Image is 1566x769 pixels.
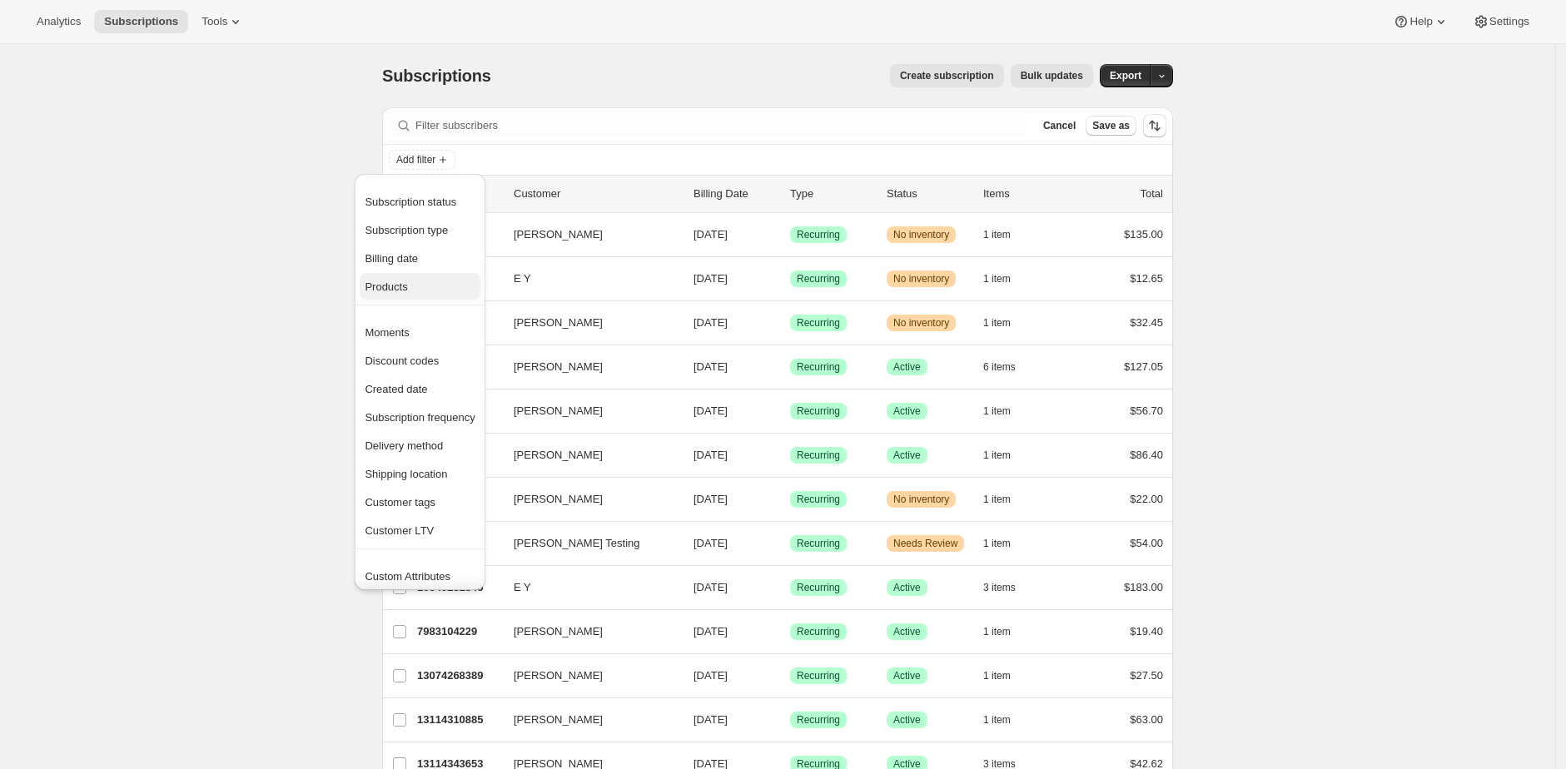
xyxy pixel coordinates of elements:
[1130,272,1163,285] span: $12.65
[417,186,1163,202] div: IDCustomerBilling DateTypeStatusItemsTotal
[797,625,840,638] span: Recurring
[514,226,603,243] span: [PERSON_NAME]
[797,493,840,506] span: Recurring
[417,667,500,684] p: 13074268389
[1130,625,1163,638] span: $19.40
[694,713,728,726] span: [DATE]
[983,708,1029,732] button: 1 item
[694,581,728,593] span: [DATE]
[1092,119,1130,132] span: Save as
[504,574,670,601] button: E Y
[694,272,728,285] span: [DATE]
[514,579,531,596] span: E Y
[983,228,1011,241] span: 1 item
[504,486,670,513] button: [PERSON_NAME]
[514,270,531,287] span: E Y
[694,186,777,202] p: Billing Date
[983,493,1011,506] span: 1 item
[893,537,957,550] span: Needs Review
[983,664,1029,687] button: 1 item
[790,186,873,202] div: Type
[1124,360,1163,373] span: $127.05
[365,496,435,509] span: Customer tags
[504,530,670,557] button: [PERSON_NAME] Testing
[1489,15,1529,28] span: Settings
[1141,186,1163,202] p: Total
[365,224,448,236] span: Subscription type
[365,570,450,583] span: Custom Attributes
[191,10,254,33] button: Tools
[1130,493,1163,505] span: $22.00
[1130,449,1163,461] span: $86.40
[893,669,921,682] span: Active
[365,383,427,395] span: Created date
[365,524,434,537] span: Customer LTV
[983,581,1016,594] span: 3 items
[514,491,603,508] span: [PERSON_NAME]
[983,620,1029,643] button: 1 item
[1011,64,1093,87] button: Bulk updates
[890,64,1004,87] button: Create subscription
[504,310,670,336] button: [PERSON_NAME]
[893,272,949,285] span: No inventory
[417,355,1163,379] div: 4725866725[PERSON_NAME][DATE]SuccessRecurringSuccessActive6 items$127.05
[893,449,921,462] span: Active
[983,449,1011,462] span: 1 item
[415,114,1027,137] input: Filter subscribers
[1037,116,1082,136] button: Cancel
[504,618,670,645] button: [PERSON_NAME]
[417,223,1163,246] div: 7960166629[PERSON_NAME][DATE]SuccessRecurringWarningNo inventory1 item$135.00
[504,442,670,469] button: [PERSON_NAME]
[983,267,1029,290] button: 1 item
[900,69,994,82] span: Create subscription
[365,280,407,293] span: Products
[417,664,1163,687] div: 13074268389[PERSON_NAME][DATE]SuccessRecurringSuccessActive1 item$27.50
[983,488,1029,511] button: 1 item
[983,399,1029,423] button: 1 item
[417,532,1163,555] div: 10273456357[PERSON_NAME] Testing[DATE]SuccessRecurringWarningNeeds Review1 item$54.00
[1463,10,1539,33] button: Settings
[94,10,188,33] button: Subscriptions
[514,712,603,728] span: [PERSON_NAME]
[1130,713,1163,726] span: $63.00
[27,10,91,33] button: Analytics
[1100,64,1151,87] button: Export
[104,15,178,28] span: Subscriptions
[983,532,1029,555] button: 1 item
[1409,15,1432,28] span: Help
[504,662,670,689] button: [PERSON_NAME]
[694,449,728,461] span: [DATE]
[365,439,443,452] span: Delivery method
[983,360,1016,374] span: 6 items
[365,411,475,424] span: Subscription frequency
[365,252,418,265] span: Billing date
[514,623,603,640] span: [PERSON_NAME]
[417,623,500,640] p: 7983104229
[983,316,1011,330] span: 1 item
[797,669,840,682] span: Recurring
[694,625,728,638] span: [DATE]
[694,404,728,417] span: [DATE]
[417,399,1163,423] div: 5151162597[PERSON_NAME][DATE]SuccessRecurringSuccessActive1 item$56.70
[1021,69,1083,82] span: Bulk updates
[893,625,921,638] span: Active
[417,620,1163,643] div: 7983104229[PERSON_NAME][DATE]SuccessRecurringSuccessActive1 item$19.40
[797,713,840,727] span: Recurring
[694,360,728,373] span: [DATE]
[893,360,921,374] span: Active
[504,354,670,380] button: [PERSON_NAME]
[417,444,1163,467] div: 8020787429[PERSON_NAME][DATE]SuccessRecurringSuccessActive1 item$86.40
[797,581,840,594] span: Recurring
[983,537,1011,550] span: 1 item
[396,153,435,166] span: Add filter
[514,447,603,464] span: [PERSON_NAME]
[504,265,670,292] button: E Y
[365,468,447,480] span: Shipping location
[417,488,1163,511] div: 12801868005[PERSON_NAME][DATE]SuccessRecurringWarningNo inventory1 item$22.00
[983,669,1011,682] span: 1 item
[694,316,728,329] span: [DATE]
[893,493,949,506] span: No inventory
[893,316,949,330] span: No inventory
[514,315,603,331] span: [PERSON_NAME]
[893,581,921,594] span: Active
